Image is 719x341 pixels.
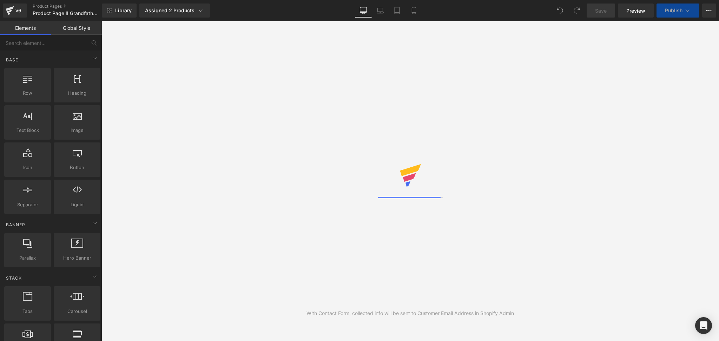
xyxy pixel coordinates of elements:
[6,89,49,97] span: Row
[56,89,98,97] span: Heading
[306,309,514,317] div: With Contact Form, collected info will be sent to Customer Email Address in Shopify Admin
[618,4,654,18] a: Preview
[56,164,98,171] span: Button
[6,308,49,315] span: Tabs
[5,221,26,228] span: Banner
[595,7,607,14] span: Save
[570,4,584,18] button: Redo
[145,7,204,14] div: Assigned 2 Products
[6,164,49,171] span: Icon
[626,7,645,14] span: Preview
[553,4,567,18] button: Undo
[51,21,102,35] a: Global Style
[355,4,372,18] a: Desktop
[5,275,22,281] span: Stack
[6,201,49,208] span: Separator
[33,11,99,16] span: Product Page ll Grandfather ll
[56,201,98,208] span: Liquid
[372,4,389,18] a: Laptop
[33,4,112,9] a: Product Pages
[3,4,27,18] a: v6
[389,4,405,18] a: Tablet
[702,4,716,18] button: More
[665,8,682,13] span: Publish
[657,4,699,18] button: Publish
[102,4,137,18] a: New Library
[56,254,98,262] span: Hero Banner
[56,308,98,315] span: Carousel
[115,7,132,14] span: Library
[14,6,23,15] div: v6
[5,56,19,63] span: Base
[6,127,49,134] span: Text Block
[56,127,98,134] span: Image
[695,317,712,334] div: Open Intercom Messenger
[6,254,49,262] span: Parallax
[405,4,422,18] a: Mobile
